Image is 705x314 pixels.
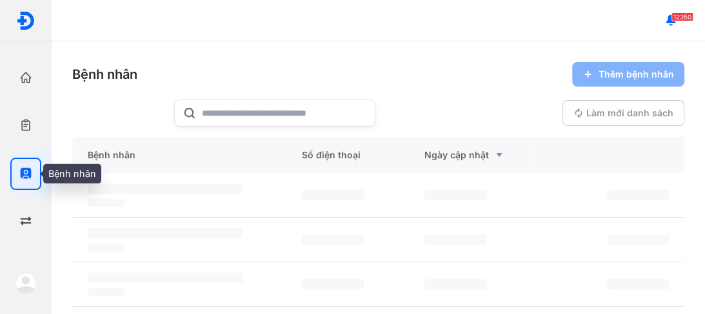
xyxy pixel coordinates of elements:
span: ‌ [424,190,486,200]
span: ‌ [302,235,364,245]
div: Ngày cập nhật [424,147,516,163]
span: Thêm bệnh nhân [599,68,674,80]
span: ‌ [88,288,124,296]
span: ‌ [88,244,124,251]
span: Làm mới danh sách [586,107,673,119]
span: ‌ [88,199,124,207]
span: ‌ [88,183,243,194]
div: Số điện thoại [286,137,409,173]
span: ‌ [88,273,243,283]
img: logo [16,11,35,30]
span: 12350 [671,12,693,21]
span: ‌ [607,190,669,200]
div: Bệnh nhân [72,65,137,83]
button: Làm mới danh sách [562,100,684,126]
span: ‌ [302,190,364,200]
span: ‌ [88,228,243,238]
div: Bệnh nhân [72,137,286,173]
button: Thêm bệnh nhân [572,62,684,87]
span: ‌ [302,279,364,289]
span: ‌ [424,235,486,245]
img: logo [15,273,36,293]
span: ‌ [607,235,669,245]
span: ‌ [607,279,669,289]
span: ‌ [424,279,486,289]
